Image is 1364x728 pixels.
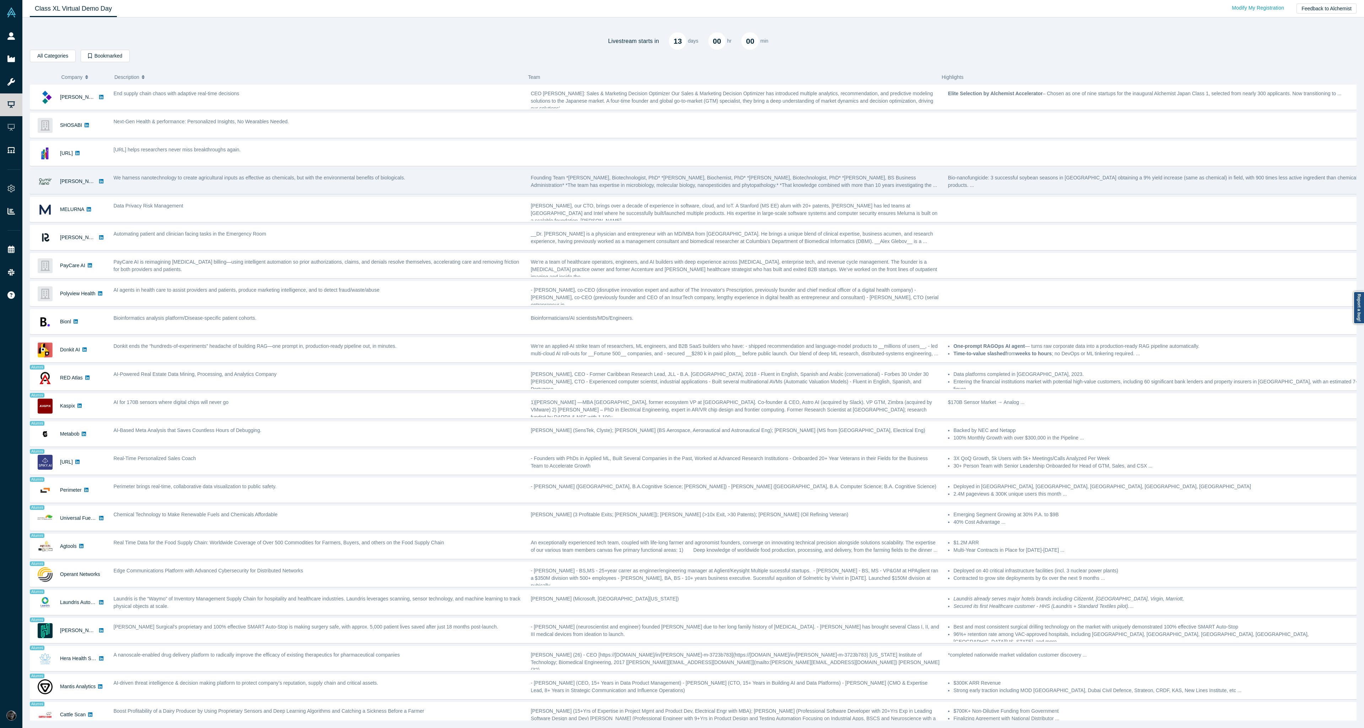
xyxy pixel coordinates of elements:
li: Contracted to grow site deployments by 6x over the next 9 months ... [953,575,1358,582]
li: $700K+ Non-Dilutive Funding from Government [953,707,1358,715]
div: 00 [741,32,759,50]
span: Bioinformatics analysis platform/Disease-specific patient cohorts. [114,315,256,321]
a: SHOSABI [60,122,82,128]
a: Kaspix [60,403,75,409]
img: Kimaru AI's Logo [38,90,53,105]
img: MELURNA's Logo [38,202,53,217]
p: min [760,37,768,45]
em: Laundris already serves major hotels brands including CitizenM, [GEOGRAPHIC_DATA], Virgin, Marriott, [953,596,1184,602]
a: Report a bug! [1353,291,1364,324]
li: Deployed in [GEOGRAPHIC_DATA], [GEOGRAPHIC_DATA], [GEOGRAPHIC_DATA], [GEOGRAPHIC_DATA], [GEOGRAPH... [953,483,1358,490]
img: Agtools's Logo [38,539,53,554]
a: [PERSON_NAME] [60,178,101,184]
a: Laundris Autonomous Inventory Management [60,599,161,605]
span: Real Time Data for the Food Supply Chain: Worldwide Coverage of Over 500 Commodities for Farmers,... [114,540,444,545]
span: [PERSON_NAME] (3 Profitable Exits; [PERSON_NAME]); [PERSON_NAME] (>10x Exit, >30 Patents); [PERSO... [531,512,848,517]
span: - [PERSON_NAME] (neuroscientist and engineer) founded [PERSON_NAME] due to her long family histor... [531,624,939,637]
img: Polyview Health's Logo [38,286,53,301]
span: AI agents in health care to assist providers and patients, produce marketing intelligence, and to... [114,287,380,293]
span: Alumni [30,533,44,538]
span: Alumni [30,618,44,622]
img: Spiky.ai's Logo [38,455,53,470]
button: Description [114,70,521,85]
span: Laundris is the “Waymo” of Inventory Management Supply Chain for hospitality and healthcare indus... [114,596,521,609]
img: Perimeter's Logo [38,483,53,498]
a: Polyview Health [60,291,96,296]
span: Alumni [30,365,44,370]
a: Cattle Scan [60,712,86,717]
span: Automating patient and clinician facing tasks in the Emergency Room [114,231,266,237]
span: - [PERSON_NAME], co-CEO (disruptive innovation expert and author of The Innovator's Prescription,... [531,287,938,308]
li: 40% Cost Advantage ... [953,518,1358,526]
span: AI-Based Meta Analysis that Saves Countless Hours of Debugging. [114,427,261,433]
li: ... [953,603,1358,610]
img: Kaspix's Logo [38,399,53,414]
img: Hera Health Solutions's Logo [38,651,53,666]
span: AI for 170B sensors where digital chips will never go [114,399,229,405]
li: 30+ Person Team with Senior Leadership Onboarded for Head of GTM, Sales, and CSX ... [953,462,1358,470]
li: from ; no DevOps or ML tinkering required. ... [953,350,1358,357]
button: Feedback to Alchemist [1297,4,1357,14]
img: Universal Fuel Technologies's Logo [38,511,53,526]
span: Founding Team *[PERSON_NAME], Biotechnologist, PhD* *[PERSON_NAME], Biochemist, PhD* *[PERSON_NAM... [531,175,937,188]
span: Bioinformaticians/AI scientists/MDs/Engineers. [531,315,633,321]
a: Donkit AI [60,347,80,352]
span: Alumni [30,421,44,426]
span: - [PERSON_NAME] ([GEOGRAPHIC_DATA], B.A.Cognitive Science; [PERSON_NAME]) - [PERSON_NAME] ([GEOGR... [531,484,936,489]
span: Donkit ends the “hundreds-of-experiments” headache of building RAG—one prompt in, production-read... [114,343,397,349]
span: Boost Profitability of a Dairy Producer by Using Proprietary Sensors and Deep Learning Algorithms... [114,708,424,714]
a: Mantis Analytics [60,684,96,689]
div: 00 [708,32,726,50]
span: An exceptionally experienced tech team, coupled with life-long farmer and agronomist founders, co... [531,540,937,553]
span: Alumni [30,505,44,510]
li: Emerging Segment Growing at 30% P.A. to $9B [953,511,1358,518]
a: Perimeter [60,487,82,493]
span: We’re an applied-AI strike team of researchers, ML engineers, and B2B SaaS builders who have: - s... [531,343,938,356]
a: [URL] [60,150,73,156]
span: Chemical Technology to Make Renewable Fuels and Chemicals Affordable [114,512,278,517]
a: [URL] [60,459,73,465]
span: AI-driven threat intelligence & decision making platform to protect company’s reputation, supply ... [114,680,378,686]
span: A nanoscale-enabled drug delivery platform to radically improve the efficacy of existing therapeu... [114,652,400,658]
a: Modify My Registration [1224,2,1292,14]
img: Renna's Logo [38,230,53,245]
li: 2.4M pageviews & 300K unique users this month ... [953,490,1358,498]
span: [PERSON_NAME] Surgical's proprietary and 100% effective SMART Auto-Stop is making surgery safe, w... [114,624,498,630]
span: End supply chain chaos with adaptive real-time decisions [114,91,239,96]
img: Bionl's Logo [38,314,53,329]
p: – Chosen as one of nine startups for the inaugural Alchemist Japan Class 1, selected from nearly ... [948,90,1358,97]
span: Alumni [30,589,44,594]
span: Company [61,70,83,85]
span: CEO [PERSON_NAME]: Sales & Marketing Decision Optimizer Our Sales & Marketing Decision Optimizer ... [531,91,933,111]
li: 100% Monthly Growth with over $300,000 in the Pipeline ... [953,434,1358,442]
span: We harness nanotechnology to create agricultural inputs as effective as chemicals, but with the e... [114,175,405,180]
span: [PERSON_NAME], our CTO, brings over a decade of experience in software, cloud, and IoT. A Stanfor... [531,203,937,223]
img: Rami Chousein's Account [6,711,16,721]
img: PayCare AI 's Logo [38,258,53,273]
span: AI-Powered Real Estate Data Mining, Processing, and Analytics Company [114,371,277,377]
button: Bookmarked [81,50,130,62]
span: Perimeter brings real-time, collaborative data visualization to public safety. [114,484,277,489]
span: [URL] helps researchers never miss breakthroughs again. [114,147,241,152]
img: Donkit AI's Logo [38,343,53,357]
span: Next-Gen Health & performance: Personalized Insights, No Wearables Needed. [114,119,289,124]
li: Deployed on 40 critical infrastructure facilities (incl. 3 nuclear power plants) [953,567,1358,575]
a: Operant Networks [60,571,100,577]
a: Hera Health Solutions [60,656,108,661]
strong: One-prompt RAGOps AI agent [953,343,1025,349]
a: [PERSON_NAME] [60,234,101,240]
span: - [PERSON_NAME] (CEO, 15+ Years in Data Product Management) - [PERSON_NAME] (CTO, 15+ Years in Bu... [531,680,927,693]
p: *completed nationwide market validation customer discovery ... [948,651,1358,659]
a: Metabob [60,431,79,437]
span: __Dr. [PERSON_NAME] is a physician and entrepreneur with an MD/MBA from [GEOGRAPHIC_DATA]. He bri... [531,231,933,244]
span: [PERSON_NAME], CEO - Former Caribbean Research Lead, JLL - B.A. [GEOGRAPHIC_DATA], 2018 - Fluent ... [531,371,929,392]
span: Alumni [30,477,44,482]
p: Bio-nanofungicide: 3 successful soybean seasons in [GEOGRAPHIC_DATA] obtaining a 9% yield increas... [948,174,1358,189]
span: Alumni [30,393,44,398]
span: [PERSON_NAME] (Microsoft, [GEOGRAPHIC_DATA][US_STATE]) [531,596,679,602]
span: [PERSON_NAME] (26) - CEO [https://[DOMAIN_NAME]/in/[PERSON_NAME]-m-3723b783](https://[DOMAIN_NAME... [531,652,940,673]
span: - [PERSON_NAME] - BS,MS - 25+year carrer as enginner/engineering manager at Aglient/Keysight Mult... [531,568,938,588]
li: 3X QoQ Growth, 5k Users with 5k+ Meetings/Calls Analyzed Per Week [953,455,1358,462]
img: Tally.AI's Logo [38,146,53,161]
li: 96%+ retention rate among VAC-approved hospitals, including [GEOGRAPHIC_DATA], [GEOGRAPHIC_DATA],... [953,631,1358,646]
